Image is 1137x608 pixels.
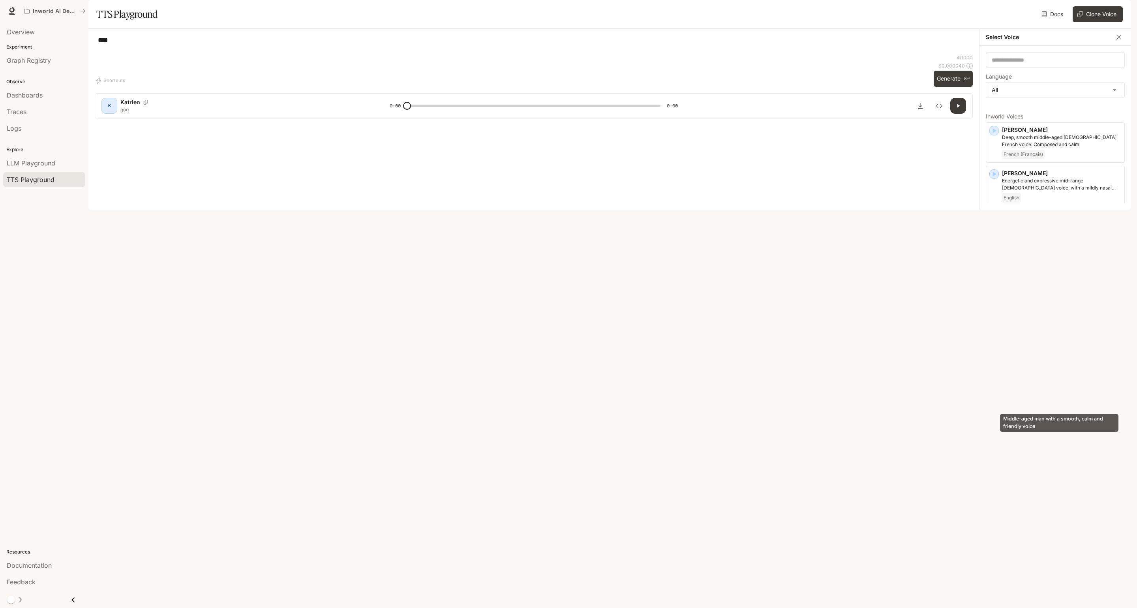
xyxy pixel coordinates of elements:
div: All [986,83,1124,98]
button: All workspaces [21,3,89,19]
p: $ 0.000040 [938,62,965,69]
p: [PERSON_NAME] [1002,169,1121,177]
a: Docs [1040,6,1066,22]
p: Deep, smooth middle-aged male French voice. Composed and calm [1002,134,1121,148]
button: Download audio [912,98,928,114]
p: 4 / 1000 [957,54,973,61]
p: Inworld AI Demos [33,8,77,15]
button: Clone Voice [1073,6,1123,22]
button: Copy Voice ID [140,100,151,105]
div: Middle-aged man with a smooth, calm and friendly voice [1000,414,1118,432]
span: English [1002,193,1021,203]
span: 0:00 [390,102,401,110]
p: goo [120,106,371,113]
p: ⌘⏎ [964,77,970,81]
p: Language [986,74,1012,79]
p: Energetic and expressive mid-range male voice, with a mildly nasal quality [1002,177,1121,191]
h1: TTS Playground [96,6,158,22]
p: [PERSON_NAME] [1002,126,1121,134]
button: Generate⌘⏎ [934,71,973,87]
p: Inworld Voices [986,114,1125,119]
button: Inspect [931,98,947,114]
span: French (Français) [1002,150,1045,159]
button: Shortcuts [95,74,128,87]
span: 0:00 [667,102,678,110]
div: K [103,99,116,112]
p: Katrien [120,98,140,106]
